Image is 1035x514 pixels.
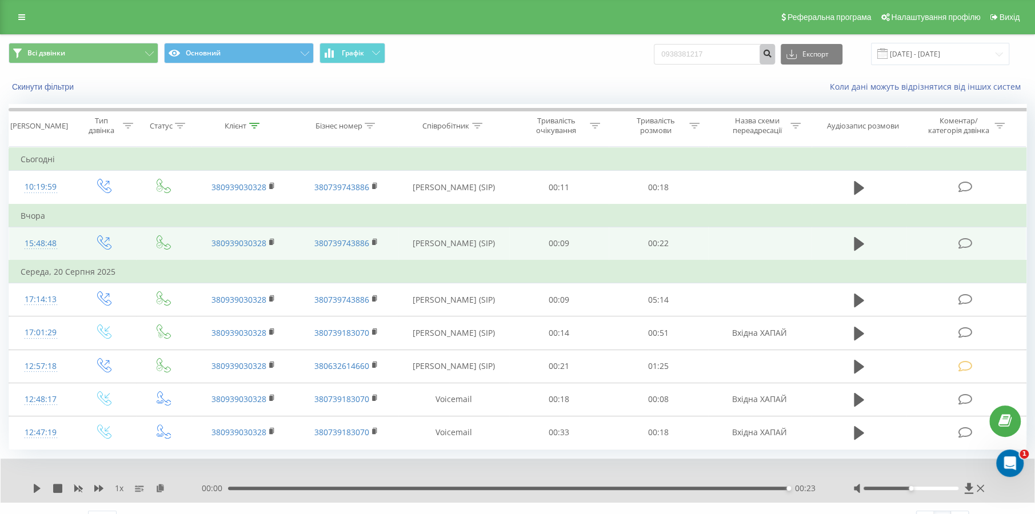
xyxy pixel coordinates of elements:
span: Всі дзвінки [27,49,65,58]
td: 00:18 [609,171,708,204]
button: Скинути фільтри [9,82,79,92]
td: Voicemail [398,383,510,416]
span: 00:00 [202,483,228,494]
div: Статус [149,121,172,131]
div: Accessibility label [786,486,791,491]
span: 1 [1020,449,1029,459]
span: Вихід [1000,13,1020,22]
button: Основний [164,43,314,63]
div: 15:48:48 [21,232,61,255]
a: 380739183070 [314,327,369,338]
a: 380739183070 [314,393,369,404]
a: 380739743886 [314,294,369,305]
a: Коли дані можуть відрізнятися вiд інших систем [830,81,1026,92]
td: 00:08 [609,383,708,416]
div: Аудіозапис розмови [827,121,899,131]
button: Всі дзвінки [9,43,158,63]
td: [PERSON_NAME] (SIP) [398,283,510,316]
div: Клієнт [225,121,246,131]
td: Вчора [9,204,1026,227]
div: Коментар/категорія дзвінка [925,116,992,135]
div: 12:57:18 [21,355,61,378]
div: 12:48:17 [21,388,61,411]
div: 12:47:19 [21,421,61,444]
div: Accessibility label [909,486,913,491]
td: [PERSON_NAME] (SIP) [398,316,510,350]
button: Експорт [781,44,842,65]
td: Середа, 20 Серпня 2025 [9,260,1026,283]
div: Співробітник [422,121,469,131]
td: [PERSON_NAME] (SIP) [398,350,510,383]
div: [PERSON_NAME] [10,121,68,131]
a: 380739183070 [314,427,369,437]
a: 380939030328 [211,393,266,404]
td: 00:14 [509,316,609,350]
button: Графік [319,43,385,63]
a: 380939030328 [211,327,266,338]
td: 00:18 [609,416,708,449]
td: 00:09 [509,283,609,316]
a: 380739743886 [314,238,369,248]
a: 380632614660 [314,360,369,371]
input: Пошук за номером [654,44,775,65]
div: 10:19:59 [21,176,61,198]
a: 380939030328 [211,294,266,305]
td: 00:11 [509,171,609,204]
td: Вхідна ХАПАЙ [708,383,812,416]
td: 00:51 [609,316,708,350]
div: Тривалість очікування [526,116,587,135]
td: Voicemail [398,416,510,449]
td: 00:21 [509,350,609,383]
div: Тривалість розмови [625,116,686,135]
span: 00:23 [794,483,815,494]
div: 17:01:29 [21,322,61,344]
span: Реферальна програма [788,13,872,22]
td: 00:09 [509,227,609,260]
td: 01:25 [609,350,708,383]
div: Бізнес номер [315,121,362,131]
td: 00:22 [609,227,708,260]
td: [PERSON_NAME] (SIP) [398,227,510,260]
a: 380939030328 [211,182,266,192]
td: Сьогодні [9,148,1026,171]
td: 00:18 [509,383,609,416]
span: 1 x [115,483,123,494]
td: Вхідна ХАПАЙ [708,416,812,449]
a: 380939030328 [211,238,266,248]
div: 17:14:13 [21,288,61,311]
td: [PERSON_NAME] (SIP) [398,171,510,204]
span: Графік [342,49,364,57]
a: 380939030328 [211,360,266,371]
div: Тип дзвінка [83,116,120,135]
td: Вхідна ХАПАЙ [708,316,812,350]
td: 05:14 [609,283,708,316]
div: Назва схеми переадресації [726,116,788,135]
iframe: Intercom live chat [996,449,1024,477]
span: Налаштування профілю [891,13,980,22]
a: 380739743886 [314,182,369,192]
a: 380939030328 [211,427,266,437]
td: 00:33 [509,416,609,449]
